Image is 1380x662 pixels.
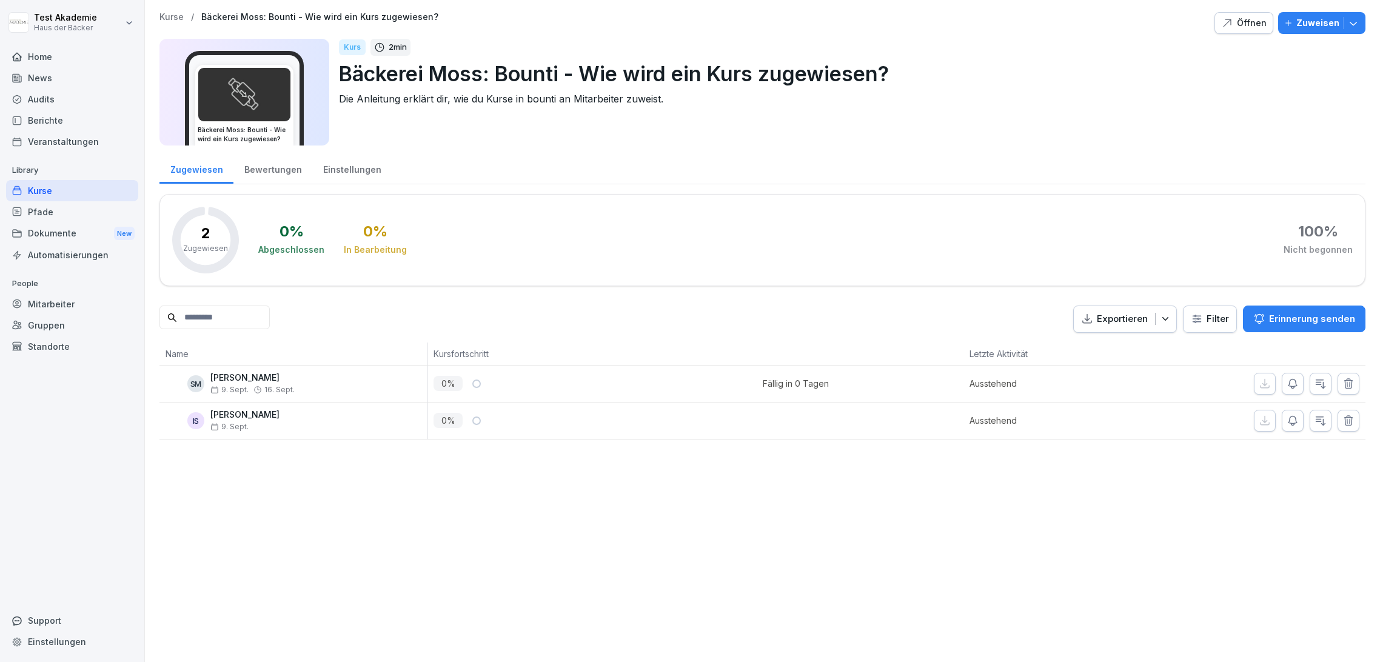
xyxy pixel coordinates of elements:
[6,89,138,110] a: Audits
[34,24,97,32] p: Haus der Bäcker
[970,347,1125,360] p: Letzte Aktivität
[187,375,204,392] div: SM
[280,224,304,239] div: 0 %
[159,153,233,184] a: Zugewiesen
[363,224,387,239] div: 0 %
[1284,244,1353,256] div: Nicht begonnen
[339,58,1356,89] p: Bäckerei Moss: Bounti - Wie wird ein Kurs zugewiesen?
[6,180,138,201] a: Kurse
[6,46,138,67] a: Home
[1221,16,1267,30] div: Öffnen
[183,243,228,254] p: Zugewiesen
[1184,306,1236,332] button: Filter
[210,373,295,383] p: [PERSON_NAME]
[1298,224,1338,239] div: 100 %
[114,227,135,241] div: New
[6,110,138,131] a: Berichte
[1073,306,1177,333] button: Exportieren
[339,92,1356,106] p: Die Anleitung erklärt dir, wie du Kurse in bounti an Mitarbeiter zuweist.
[210,410,280,420] p: [PERSON_NAME]
[312,153,392,184] a: Einstellungen
[201,226,210,241] p: 2
[6,222,138,245] div: Dokumente
[1097,312,1148,326] p: Exportieren
[1269,312,1355,326] p: Erinnerung senden
[6,274,138,293] p: People
[6,293,138,315] a: Mitarbeiter
[159,12,184,22] a: Kurse
[6,610,138,631] div: Support
[434,347,757,360] p: Kursfortschritt
[389,41,407,53] p: 2 min
[970,414,1131,427] p: Ausstehend
[6,161,138,180] p: Library
[339,39,366,55] div: Kurs
[258,244,324,256] div: Abgeschlossen
[6,222,138,245] a: DokumenteNew
[187,412,204,429] div: IS
[1243,306,1365,332] button: Erinnerung senden
[166,347,421,360] p: Name
[763,377,829,390] div: Fällig in 0 Tagen
[201,12,438,22] a: Bäckerei Moss: Bounti - Wie wird ein Kurs zugewiesen?
[210,386,249,394] span: 9. Sept.
[233,153,312,184] a: Bewertungen
[1191,313,1229,325] div: Filter
[198,68,290,121] img: pkjk7b66iy5o0dy6bqgs99sq.png
[6,336,138,357] a: Standorte
[344,244,407,256] div: In Bearbeitung
[210,423,249,431] span: 9. Sept.
[6,131,138,152] a: Veranstaltungen
[191,12,194,22] p: /
[6,201,138,222] a: Pfade
[198,125,291,144] h3: Bäckerei Moss: Bounti - Wie wird ein Kurs zugewiesen?
[6,244,138,266] a: Automatisierungen
[434,376,463,391] p: 0 %
[970,377,1131,390] p: Ausstehend
[264,386,295,394] span: 16. Sept.
[1278,12,1365,34] button: Zuweisen
[6,631,138,652] a: Einstellungen
[6,67,138,89] a: News
[1296,16,1339,30] p: Zuweisen
[434,413,463,428] p: 0 %
[1214,12,1273,34] button: Öffnen
[6,315,138,336] a: Gruppen
[34,13,97,23] p: Test Akademie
